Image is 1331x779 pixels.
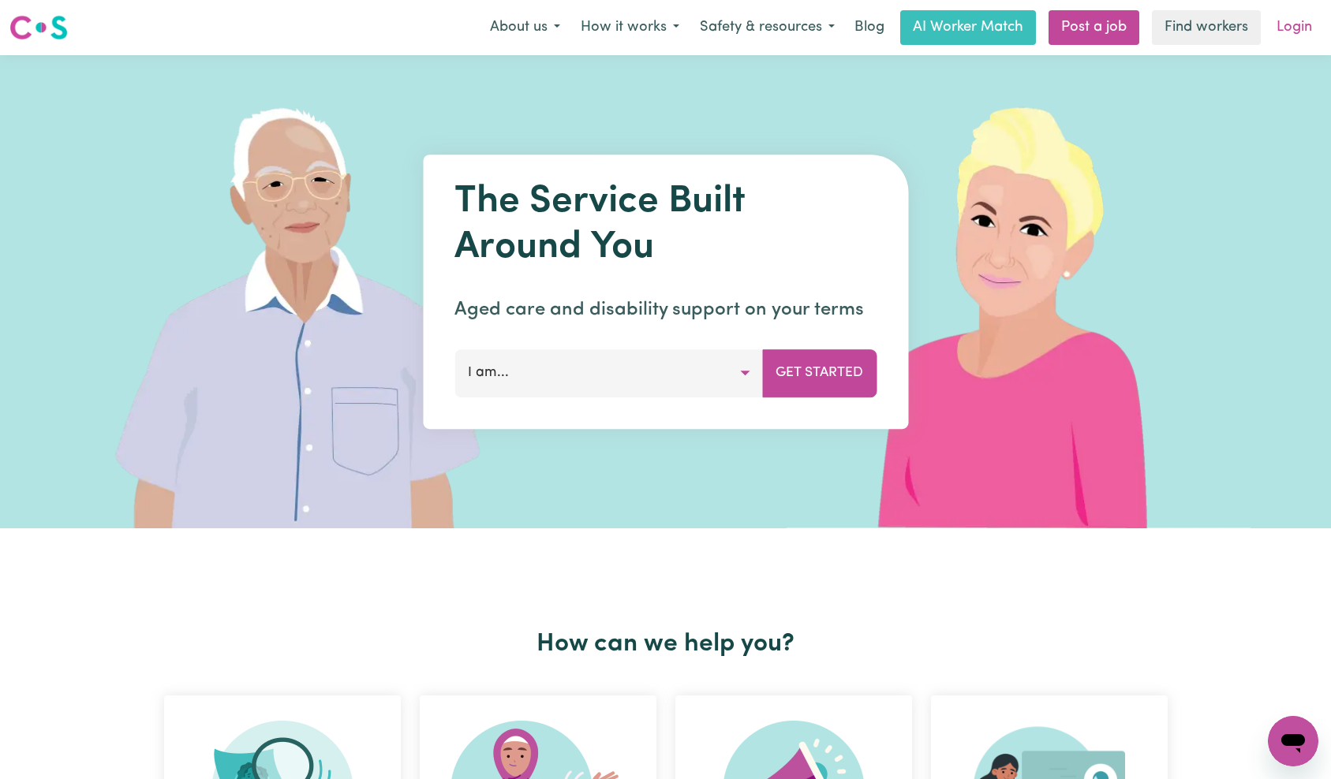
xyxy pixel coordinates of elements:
h1: The Service Built Around You [454,180,877,270]
a: Blog [845,10,894,45]
a: Post a job [1049,10,1139,45]
iframe: Button to launch messaging window [1268,716,1318,766]
h2: How can we help you? [155,629,1177,659]
button: I am... [454,349,763,397]
button: About us [480,11,570,44]
img: Careseekers logo [9,13,68,42]
a: AI Worker Match [900,10,1036,45]
button: How it works [570,11,690,44]
p: Aged care and disability support on your terms [454,296,877,324]
button: Get Started [762,349,877,397]
a: Login [1267,10,1322,45]
a: Careseekers logo [9,9,68,46]
a: Find workers [1152,10,1261,45]
button: Safety & resources [690,11,845,44]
